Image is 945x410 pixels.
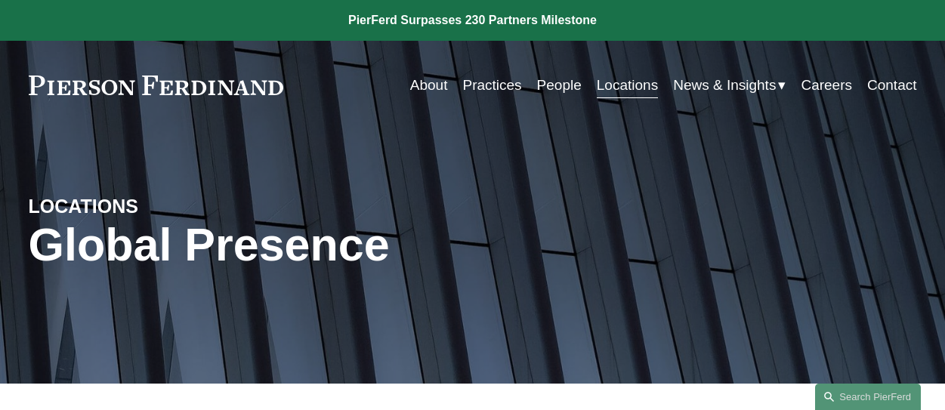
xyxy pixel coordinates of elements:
a: Contact [867,71,916,100]
a: Locations [597,71,658,100]
span: News & Insights [673,72,776,98]
a: Careers [801,71,852,100]
a: folder dropdown [673,71,786,100]
h4: LOCATIONS [29,195,251,219]
a: About [410,71,448,100]
h1: Global Presence [29,219,621,272]
a: People [537,71,582,100]
a: Practices [462,71,521,100]
a: Search this site [815,384,921,410]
